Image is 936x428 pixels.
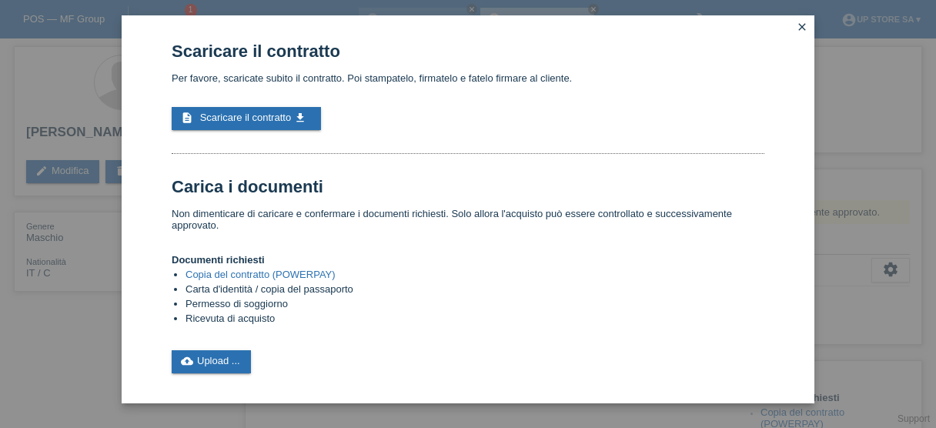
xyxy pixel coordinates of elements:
[796,21,808,33] i: close
[792,19,812,37] a: close
[186,298,764,313] li: Permesso di soggiorno
[181,355,193,367] i: cloud_upload
[186,283,764,298] li: Carta d'identità / copia del passaporto
[294,112,306,124] i: get_app
[172,254,764,266] h4: Documenti richiesti
[172,350,251,373] a: cloud_uploadUpload ...
[181,112,193,124] i: description
[186,313,764,327] li: Ricevuta di acquisto
[172,177,764,196] h1: Carica i documenti
[172,107,321,130] a: description Scaricare il contratto get_app
[172,208,764,231] p: Non dimenticare di caricare e confermare i documenti richiesti. Solo allora l'acquisto può essere...
[200,112,292,123] span: Scaricare il contratto
[172,72,764,84] p: Per favore, scaricate subito il contratto. Poi stampatelo, firmatelo e fatelo firmare al cliente.
[172,42,764,61] h1: Scaricare il contratto
[186,269,336,280] a: Copia del contratto (POWERPAY)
